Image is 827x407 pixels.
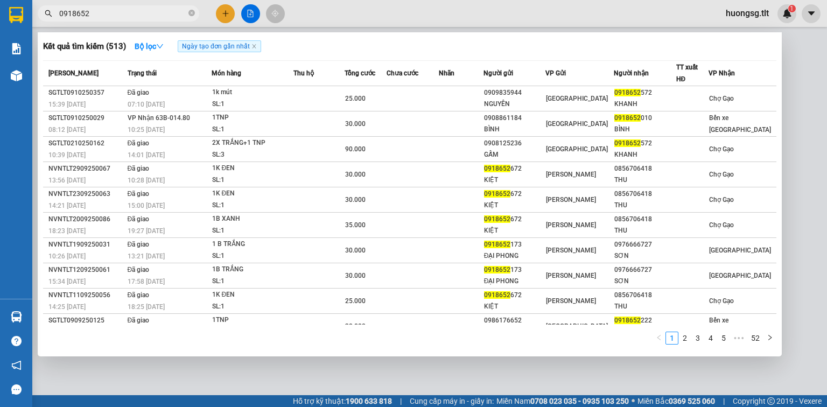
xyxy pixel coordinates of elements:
div: 572 [614,87,676,99]
span: close [251,44,257,49]
span: Trạng thái [128,69,157,77]
div: NVNTLT2009250086 [48,214,124,225]
div: NGUYÊN [484,99,545,110]
div: THU [614,301,676,312]
a: 52 [748,332,763,344]
span: notification [11,360,22,370]
div: BÌNH [614,124,676,135]
div: 0856706418 [614,188,676,200]
span: [PERSON_NAME] [546,171,596,178]
div: 672 [484,290,545,301]
img: warehouse-icon [11,311,22,322]
img: warehouse-icon [11,70,22,81]
span: 17:58 [DATE] [128,278,165,285]
span: Ngày tạo đơn gần nhất [178,40,261,52]
span: 13:21 [DATE] [128,252,165,260]
span: Chợ Gạo [709,171,734,178]
span: Đã giao [128,241,150,248]
span: Đã giao [128,165,150,172]
div: KIỆT [484,225,545,236]
span: 0918652 [614,89,641,96]
img: solution-icon [11,43,22,54]
li: 2 [678,332,691,345]
span: search [45,10,52,17]
span: 30.000 [345,171,366,178]
li: Next 5 Pages [730,332,747,345]
div: THU [614,174,676,186]
div: SƠN [614,250,676,262]
span: Đã giao [128,317,150,324]
div: SL: 1 [212,301,293,313]
span: VP Nhận [709,69,735,77]
div: SL: 1 [212,124,293,136]
span: Thu hộ [293,69,314,77]
div: 1B TRẮNG [212,264,293,276]
span: question-circle [11,336,22,346]
span: 90.000 [345,145,366,153]
div: SGTLT0909250125 [48,315,124,326]
span: 30.000 [345,120,366,128]
a: 4 [705,332,717,344]
span: 14:01 [DATE] [128,151,165,159]
span: [PERSON_NAME] [546,272,596,279]
span: Chợ Gạo [709,145,734,153]
span: 0918652 [614,317,641,324]
a: 2 [679,332,691,344]
span: 10:26 [DATE] [48,252,86,260]
span: 30.000 [345,322,366,330]
span: Chợ Gạo [709,221,734,229]
span: Đã giao [128,215,150,223]
span: 0918652 [484,215,510,223]
span: Đã giao [128,139,150,147]
span: [PERSON_NAME] [546,297,596,305]
div: KIỆT [484,200,545,211]
span: [GEOGRAPHIC_DATA] [546,95,608,102]
span: right [767,334,773,341]
div: NVNTLT1209250061 [48,264,124,276]
div: SL: 1 [212,276,293,287]
span: 10:39 [DATE] [48,151,86,159]
div: SL: 1 [212,174,293,186]
span: [GEOGRAPHIC_DATA] [709,272,771,279]
div: SGTLT0910250357 [48,87,124,99]
span: 25.000 [345,297,366,305]
button: left [653,332,665,345]
div: SL: 1 [212,99,293,110]
span: Đã giao [128,89,150,96]
li: 52 [747,332,763,345]
div: KIỆT [484,301,545,312]
div: 1TNP [212,112,293,124]
div: KHANH [614,99,676,110]
div: THU [614,225,676,236]
div: 572 [614,138,676,149]
div: SGTLT0210250162 [48,138,124,149]
span: [PERSON_NAME] [546,196,596,203]
div: 0909835944 [484,87,545,99]
span: Tổng cước [345,69,375,77]
li: 1 [665,332,678,345]
span: 15:39 [DATE] [48,101,86,108]
div: KHANH [614,149,676,160]
span: 0918652 [614,139,641,147]
div: 672 [484,214,545,225]
span: 0918652 [484,266,510,273]
a: 1 [666,332,678,344]
span: [PERSON_NAME] [48,69,99,77]
div: 0976666727 [614,264,676,276]
div: SL: 3 [212,149,293,161]
span: 18:25 [DATE] [128,303,165,311]
div: 1K ĐEN [212,289,293,301]
span: 19:27 [DATE] [128,227,165,235]
div: SGTLT0910250029 [48,113,124,124]
div: 173 [484,264,545,276]
span: Nhãn [439,69,454,77]
div: SL: 1 [212,200,293,212]
a: 5 [718,332,730,344]
div: 0856706418 [614,214,676,225]
span: [GEOGRAPHIC_DATA] [546,322,608,330]
li: 3 [691,332,704,345]
span: 30.000 [345,247,366,254]
span: close-circle [188,10,195,16]
div: THU [614,200,676,211]
div: 0908861184 [484,113,545,124]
